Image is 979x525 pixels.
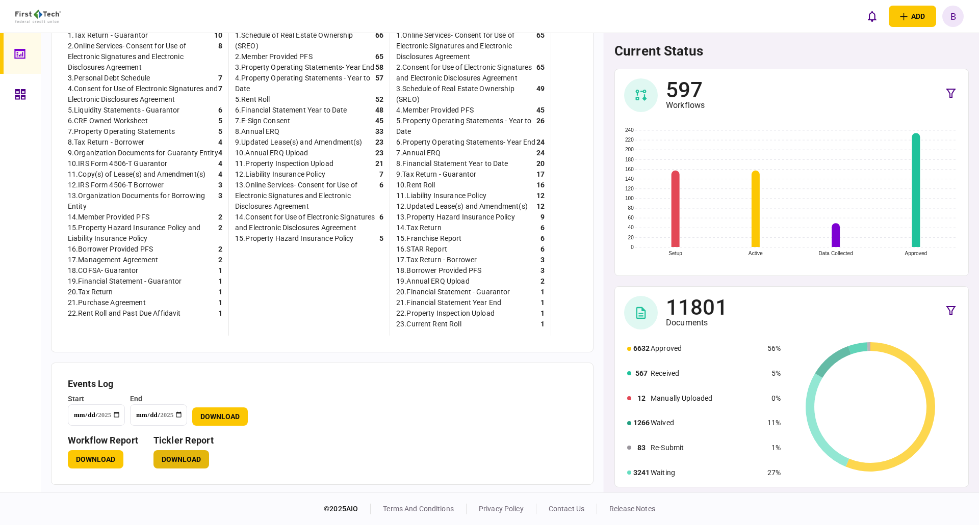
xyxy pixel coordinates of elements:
[540,265,545,276] div: 3
[668,251,682,256] text: Setup
[235,51,313,62] div: 2 . Member Provided PFS
[536,190,545,201] div: 12
[379,180,383,212] div: 6
[218,84,222,105] div: 7
[396,137,535,148] div: 6 . Property Operating Statements- Year End
[375,105,383,116] div: 48
[396,255,477,265] div: 17 . Tax Return - Borrower
[625,157,634,162] text: 180
[540,276,545,287] div: 2
[540,233,545,244] div: 6
[235,62,374,73] div: 3 . Property Operating Statements- Year End
[153,436,214,445] h3: Tickler Report
[540,255,545,265] div: 3
[396,201,528,212] div: 12 . Updated Lease(s) and Amendment(s)
[68,450,123,468] button: Download
[396,116,536,137] div: 5 . Property Operating Statements - Year to Date
[235,233,354,244] div: 15 . Property Hazard Insurance Policy
[218,126,222,137] div: 5
[68,212,149,223] div: 14 . Member Provided PFS
[68,169,205,180] div: 11 . Copy(s) of Lease(s) and Amendment(s)
[536,105,545,116] div: 45
[235,148,308,158] div: 10 . Annual ERQ Upload
[767,467,781,478] div: 27%
[651,393,763,404] div: Manually Uploaded
[396,84,536,105] div: 3 . Schedule of Real Estate Ownership (SREO)
[15,10,61,23] img: client company logo
[68,158,168,169] div: 10 . IRS Form 4506-T Guarantor
[68,244,153,255] div: 16 . Borrower Provided PFS
[536,201,545,212] div: 12
[218,308,222,319] div: 1
[396,233,462,244] div: 15 . Franchise Report
[540,297,545,308] div: 1
[235,137,363,148] div: 9 . Updated Lease(s) and Amendment(s)
[396,30,536,62] div: 1 . Online Services- Consent for Use of Electronic Signatures and Electronic Disclosures Agreement
[651,418,763,428] div: Waived
[536,84,545,105] div: 49
[767,418,781,428] div: 11%
[324,504,371,514] div: © 2025 AIO
[536,169,545,180] div: 17
[218,297,222,308] div: 1
[68,308,181,319] div: 22 . Rent Roll and Past Due Affidavit
[767,343,781,354] div: 56%
[633,418,650,428] div: 1266
[628,215,634,220] text: 60
[625,196,634,201] text: 100
[396,276,470,287] div: 19 . Annual ERQ Upload
[375,94,383,105] div: 52
[218,41,222,73] div: 8
[218,223,222,244] div: 2
[540,319,545,329] div: 1
[651,343,763,354] div: Approved
[375,116,383,126] div: 45
[68,73,150,84] div: 3 . Personal Debt Schedule
[614,43,969,59] h1: current status
[235,180,379,212] div: 13 . Online Services- Consent for Use of Electronic Signatures and Electronic Disclosures Agreement
[235,73,375,94] div: 4 . Property Operating Statements - Year to Date
[396,287,510,297] div: 20 . Financial Statement - Guarantor
[628,235,634,240] text: 20
[218,180,222,190] div: 3
[651,443,763,453] div: Re-Submit
[218,105,222,116] div: 6
[218,287,222,297] div: 1
[235,212,379,233] div: 14 . Consent for Use of Electronic Signatures and Electronic Disclosures Agreement
[235,105,347,116] div: 6 . Financial Statement Year to Date
[68,436,138,445] h3: workflow report
[540,244,545,255] div: 6
[942,6,964,27] div: B
[767,368,781,379] div: 5%
[68,105,179,116] div: 5 . Liquidity Statements - Guarantor
[68,255,158,265] div: 17 . Management Agreement
[396,265,481,276] div: 18 . Borrower Provided PFS
[218,73,222,84] div: 7
[235,158,333,169] div: 11 . Property Inspection Upload
[396,148,441,158] div: 7 . Annual ERQ
[68,297,146,308] div: 21 . Purchase Agreement
[218,244,222,255] div: 2
[375,62,383,73] div: 58
[549,505,584,513] a: contact us
[749,251,763,256] text: Active
[540,308,545,319] div: 1
[218,137,222,148] div: 4
[540,223,545,233] div: 6
[625,137,634,143] text: 220
[68,41,218,73] div: 2 . Online Services- Consent for Use of Electronic Signatures and Electronic Disclosures Agreement
[130,394,187,404] div: end
[396,190,486,201] div: 11 . Liability Insurance Policy
[396,62,536,84] div: 2 . Consent for Use of Electronic Signatures and Electronic Disclosures Agreement
[375,126,383,137] div: 33
[218,190,222,212] div: 3
[375,137,383,148] div: 23
[218,255,222,265] div: 2
[666,80,705,100] div: 597
[375,148,383,158] div: 23
[379,212,383,233] div: 6
[68,287,113,297] div: 20 . Tax Return
[818,251,853,256] text: Data Collected
[536,148,545,158] div: 24
[633,443,650,453] div: 83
